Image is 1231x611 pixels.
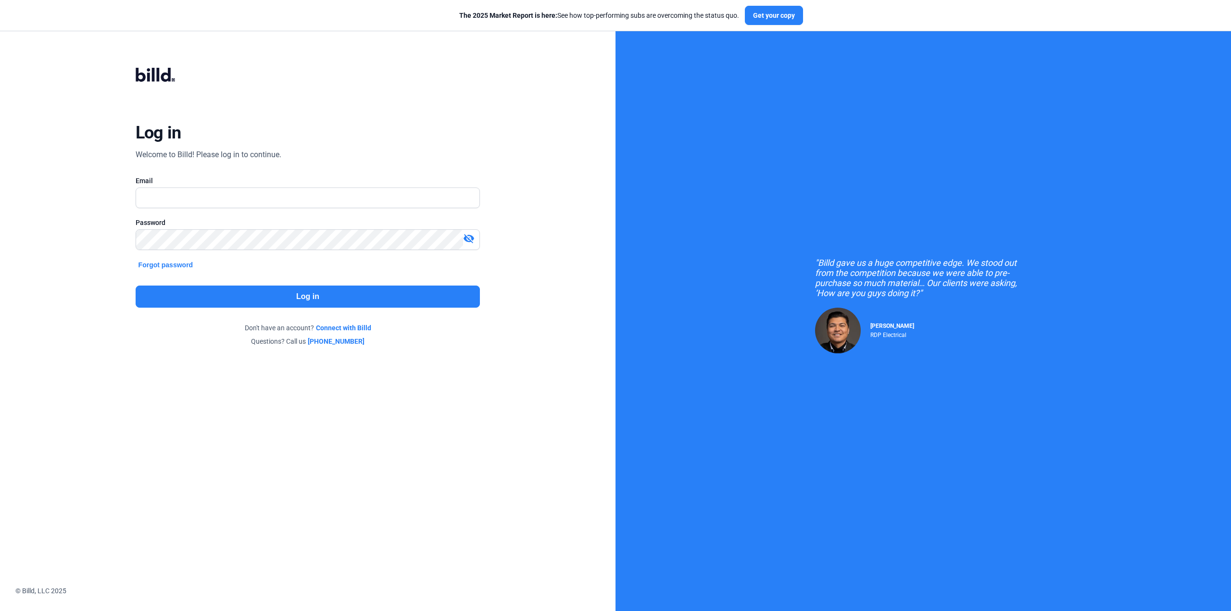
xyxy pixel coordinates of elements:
div: Questions? Call us [136,337,480,346]
div: RDP Electrical [870,329,914,338]
div: See how top-performing subs are overcoming the status quo. [459,11,739,20]
button: Get your copy [745,6,803,25]
div: Don't have an account? [136,323,480,333]
div: "Billd gave us a huge competitive edge. We stood out from the competition because we were able to... [815,258,1031,298]
span: [PERSON_NAME] [870,323,914,329]
img: Raul Pacheco [815,308,861,353]
div: Welcome to Billd! Please log in to continue. [136,149,281,161]
div: Email [136,176,480,186]
a: [PHONE_NUMBER] [308,337,364,346]
span: The 2025 Market Report is here: [459,12,557,19]
a: Connect with Billd [316,323,371,333]
button: Forgot password [136,260,196,270]
div: Password [136,218,480,227]
mat-icon: visibility_off [463,233,475,244]
div: Log in [136,122,181,143]
button: Log in [136,286,480,308]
